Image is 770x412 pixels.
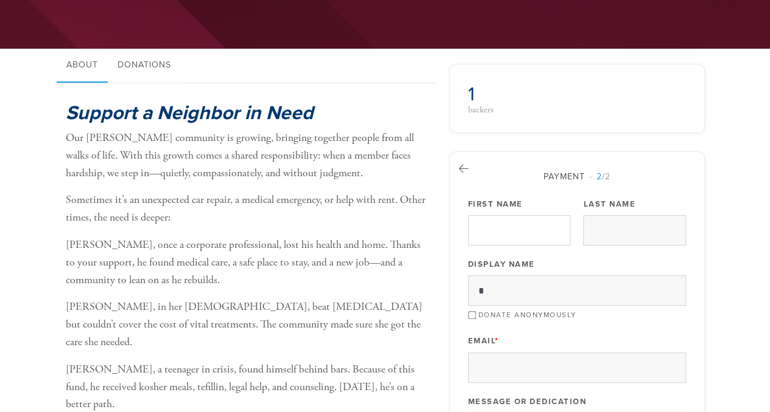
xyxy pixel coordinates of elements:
p: [PERSON_NAME], in her [DEMOGRAPHIC_DATA], beat [MEDICAL_DATA] but couldn’t cover the cost of vita... [66,298,431,351]
div: Payment [468,170,686,183]
span: 1 [468,83,475,106]
label: Donate Anonymously [478,311,576,319]
label: First Name [468,199,523,210]
div: backers [468,106,573,114]
p: [PERSON_NAME], once a corporate professional, lost his health and home. Thanks to your support, h... [66,236,431,289]
label: Display Name [468,259,535,270]
span: /2 [589,171,611,182]
span: This field is required. [495,336,499,346]
a: About [57,49,108,83]
p: Our [PERSON_NAME] community is growing, bringing together people from all walks of life. With thi... [66,129,431,182]
label: Message or dedication [468,396,587,407]
span: 2 [597,171,602,182]
label: Email [468,335,499,346]
b: Support a Neighbor in Need [66,101,313,125]
p: Sometimes it’s an unexpected car repair, a medical emergency, or help with rent. Other times, the... [66,191,431,227]
a: Donations [108,49,181,83]
label: Last Name [583,199,635,210]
